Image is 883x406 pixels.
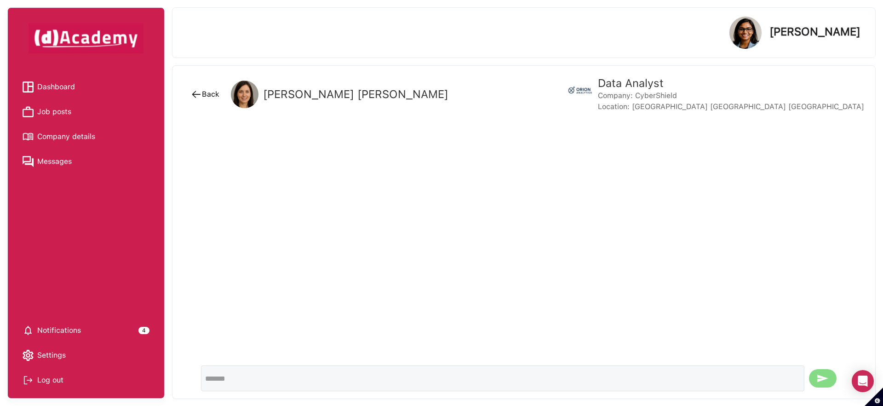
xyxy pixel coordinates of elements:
img: setting [23,350,34,361]
p: Company: CyberShield [598,90,864,101]
img: Messages icon [23,156,34,167]
a: Company details iconCompany details [23,130,149,144]
a: Dashboard iconDashboard [23,80,149,94]
h4: Data Analyst [598,77,864,90]
button: Set cookie preferences [865,388,883,406]
span: Company details [37,130,95,144]
img: Company details icon [23,131,34,142]
img: Profile [729,17,762,49]
span: Settings [37,348,66,362]
img: Company Logo [567,77,594,104]
img: send icon [817,373,828,384]
span: Job posts [37,105,71,119]
span: Messages [37,155,72,168]
span: Dashboard [37,80,75,94]
img: user image [231,81,258,108]
p: [PERSON_NAME] [769,26,860,37]
h4: [PERSON_NAME] [PERSON_NAME] [263,88,448,101]
div: Open Intercom Messenger [852,370,874,392]
img: Log out [23,375,34,386]
button: Back [191,88,219,101]
span: Notifications [37,324,81,337]
a: Job posts iconJob posts [23,105,149,119]
p: Location: [GEOGRAPHIC_DATA] [GEOGRAPHIC_DATA] [GEOGRAPHIC_DATA] [598,101,864,112]
a: Messages iconMessages [23,155,149,168]
img: Dashboard icon [23,81,34,93]
div: 4 [138,327,149,334]
img: dAcademy [29,23,143,53]
div: Log out [23,373,149,387]
img: logo [191,89,202,100]
img: Job posts icon [23,106,34,117]
img: setting [23,325,34,336]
